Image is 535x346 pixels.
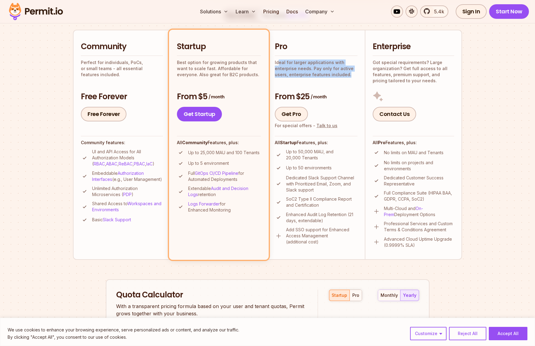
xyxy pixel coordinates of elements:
strong: Pro [378,140,385,145]
a: Logs Forwarder [188,201,220,206]
a: Pricing [261,5,281,18]
a: Contact Us [373,107,416,121]
p: Embeddable (e.g., User Management) [92,170,163,182]
a: Audit and Decision Logs [188,186,248,197]
h4: All Features, plus: [275,140,357,146]
h4: All Features, plus: [373,140,454,146]
p: Full for Automated Deployments [188,170,261,182]
a: ABAC [106,161,117,166]
h2: Pro [275,41,357,52]
p: Up to 50 environments [286,165,332,171]
p: Enhanced Audit Log Retention (21 days, extendable) [286,212,357,224]
p: UI and API Access for All Authorization Models ( , , , , ) [92,149,163,167]
p: Basic [92,217,131,223]
span: / month [311,94,326,100]
p: No limits on MAU and Tenants [384,150,444,156]
p: Dedicated Customer Success Representative [384,175,454,187]
button: Customize [410,327,447,340]
a: Get Startup [177,107,222,121]
p: Got special requirements? Large organization? Get full access to all features, premium support, a... [373,59,454,84]
p: We use cookies to enhance your browsing experience, serve personalized ads or content, and analyz... [8,326,239,334]
p: Up to 5 environment [188,160,229,166]
div: For special offers - [275,123,337,129]
h2: Community [81,41,163,52]
button: Solutions [198,5,231,18]
button: Reject All [449,327,486,340]
a: Docs [284,5,300,18]
p: Ideal for larger applications with enterprise needs. Pay only for active users, enterprise featur... [275,59,357,78]
button: Accept All [489,327,527,340]
a: GitOps CI/CD Pipeline [195,171,238,176]
a: IaC [146,161,153,166]
p: Perfect for individuals, PoCs, or small teams - all essential features included. [81,59,163,78]
p: Up to 50,000 MAU, and 20,000 Tenants [286,149,357,161]
p: Full Compliance Suite (HIPAA BAA, GDPR, CCPA, SoC2) [384,190,454,202]
a: On-Prem [384,206,423,217]
p: By clicking "Accept All", you consent to our use of cookies. [8,334,239,341]
a: Talk to us [316,123,337,128]
span: / month [209,94,224,100]
a: RBAC [94,161,105,166]
p: for Enhanced Monitoring [188,201,261,213]
a: ReBAC [119,161,133,166]
a: Start Now [489,4,529,19]
p: Up to 25,000 MAU and 100 Tenants [188,150,260,156]
button: Company [303,5,337,18]
strong: Startup [280,140,297,145]
p: Add SSO support for Enhanced Access Management (additional cost) [286,227,357,245]
a: PBAC [134,161,145,166]
p: SoC2 Type II Compliance Report and Certification [286,196,357,208]
p: With a transparent pricing formula based on your user and tenant quotas, Permit grows together wi... [116,303,307,317]
p: Advanced Cloud Uptime Upgrade (0.9999% SLA) [384,236,454,248]
p: Unlimited Authorization Microservices ( ) [92,185,163,198]
p: Multi-Cloud and Deployment Options [384,205,454,218]
h3: From $5 [177,91,261,102]
a: Free Forever [81,107,126,121]
h2: Startup [177,41,261,52]
h2: Quota Calculator [116,290,307,300]
h3: Free Forever [81,91,163,102]
h2: Enterprise [373,41,454,52]
h4: Community features: [81,140,163,146]
a: PDP [123,192,132,197]
p: Dedicated Slack Support Channel with Prioritized Email, Zoom, and Slack support [286,175,357,193]
p: Shared Access to [92,201,163,213]
a: Get Pro [275,107,308,121]
p: Extendable retention [188,185,261,198]
div: pro [352,292,359,298]
strong: Community [182,140,208,145]
p: Best option for growing products that want to scale fast. Affordable for everyone. Also great for... [177,59,261,78]
button: Learn [233,5,258,18]
img: Permit logo [6,1,66,22]
div: monthly [381,292,398,298]
h3: From $25 [275,91,357,102]
a: Authorization Interfaces [92,171,144,182]
span: 5.4k [430,8,444,15]
a: 5.4k [420,5,448,18]
p: No limits on projects and environments [384,160,454,172]
a: Slack Support [103,217,131,222]
h4: All Features, plus: [177,140,261,146]
p: Professional Services and Custom Terms & Conditions Agreement [384,221,454,233]
a: Sign In [456,4,487,19]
